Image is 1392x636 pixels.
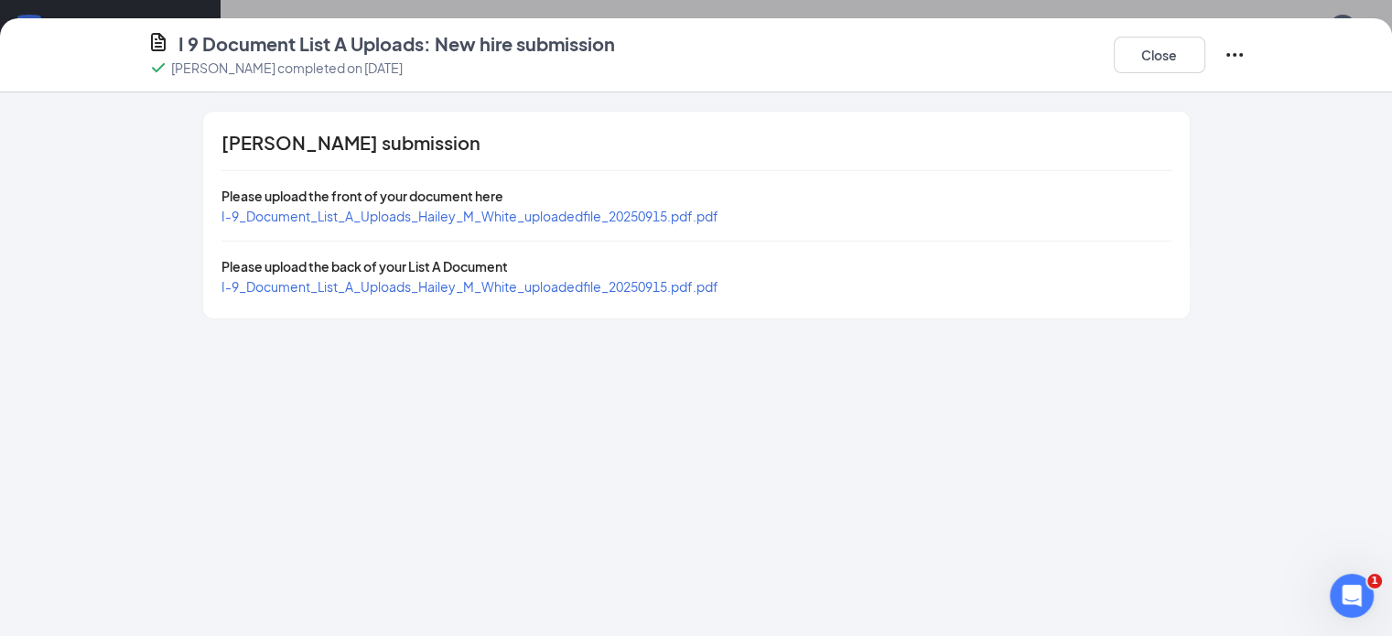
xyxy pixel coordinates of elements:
[1224,44,1246,66] svg: Ellipses
[221,258,508,275] span: Please upload the back of your List A Document
[1114,37,1205,73] button: Close
[178,31,615,57] h4: I 9 Document List A Uploads: New hire submission
[221,208,718,224] a: I-9_Document_List_A_Uploads_Hailey_M_White_uploadedfile_20250915.pdf.pdf
[147,31,169,53] svg: CustomFormIcon
[221,278,718,295] a: I-9_Document_List_A_Uploads_Hailey_M_White_uploadedfile_20250915.pdf.pdf
[147,57,169,79] svg: Checkmark
[171,59,403,77] p: [PERSON_NAME] completed on [DATE]
[221,134,480,152] span: [PERSON_NAME] submission
[221,188,503,204] span: Please upload the front of your document here
[1330,574,1374,618] iframe: Intercom live chat
[1367,574,1382,588] span: 1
